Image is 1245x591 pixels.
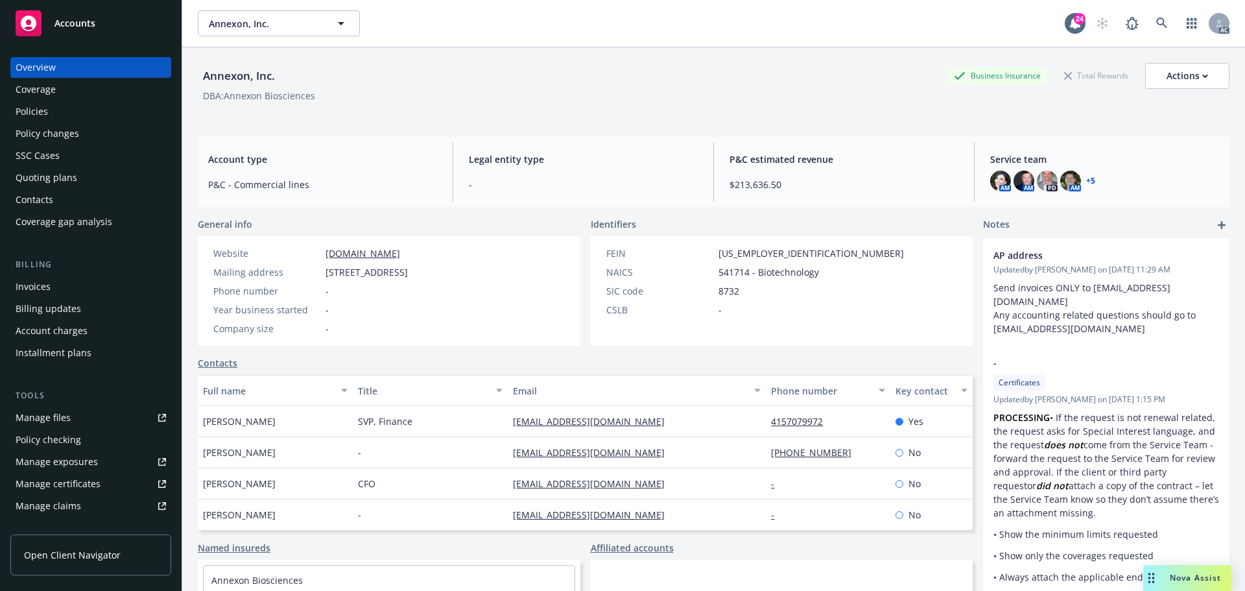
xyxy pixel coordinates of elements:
div: SIC code [606,284,713,298]
img: photo [990,171,1011,191]
span: [STREET_ADDRESS] [326,265,408,279]
div: CSLB [606,303,713,317]
a: [EMAIL_ADDRESS][DOMAIN_NAME] [513,509,675,521]
div: Manage BORs [16,518,77,538]
span: No [908,508,921,522]
img: photo [1060,171,1081,191]
img: photo [1014,171,1034,191]
span: - [358,508,361,522]
div: Company size [213,322,320,335]
span: P&C estimated revenue [729,152,958,166]
a: [EMAIL_ADDRESS][DOMAIN_NAME] [513,477,675,490]
div: Tools [10,389,171,402]
button: Full name [198,375,353,406]
span: Manage exposures [10,452,171,472]
span: No [908,477,921,490]
a: [DOMAIN_NAME] [326,247,400,259]
div: Key contact [895,384,953,398]
div: Title [358,384,488,398]
div: Drag to move [1143,565,1159,591]
a: SSC Cases [10,145,171,166]
a: Manage files [10,407,171,428]
div: Installment plans [16,343,91,363]
a: Manage certificates [10,474,171,494]
button: Key contact [890,375,973,406]
span: Open Client Navigator [24,548,121,562]
span: SVP, Finance [358,415,412,428]
a: Switch app [1179,10,1205,36]
div: Coverage [16,79,56,100]
div: Manage files [16,407,71,428]
a: 4157079972 [771,415,833,428]
a: - [771,477,785,490]
div: Total Rewards [1058,67,1135,84]
span: [PERSON_NAME] [203,477,276,490]
div: Mailing address [213,265,320,279]
div: Business Insurance [947,67,1047,84]
a: Contacts [10,189,171,210]
a: Start snowing [1089,10,1115,36]
a: Coverage gap analysis [10,211,171,232]
a: +5 [1086,177,1095,185]
span: Identifiers [591,217,636,231]
div: NAICS [606,265,713,279]
div: Contacts [16,189,53,210]
span: No [908,446,921,459]
div: Coverage gap analysis [16,211,112,232]
div: FEIN [606,247,713,260]
p: Send invoices ONLY to [EMAIL_ADDRESS][DOMAIN_NAME] Any accounting related questions should go to ... [993,281,1219,335]
span: Certificates [999,377,1040,389]
div: Policies [16,101,48,122]
span: Nova Assist [1170,572,1221,583]
span: - [718,303,722,317]
a: Contacts [198,356,237,370]
span: - [358,446,361,459]
p: • Show only the coverages requested [993,549,1219,562]
p: • Show the minimum limits requested [993,527,1219,541]
div: AP addressUpdatedby [PERSON_NAME] on [DATE] 11:29 AMSend invoices ONLY to [EMAIL_ADDRESS][DOMAIN_... [983,238,1229,346]
a: Manage BORs [10,518,171,538]
div: Full name [203,384,333,398]
span: - [993,356,1185,370]
div: Billing [10,258,171,271]
a: Affiliated accounts [591,541,674,555]
div: Website [213,247,320,260]
div: Policy changes [16,123,79,144]
span: General info [198,217,252,231]
a: Manage claims [10,496,171,516]
button: Title [353,375,508,406]
a: Account charges [10,320,171,341]
a: [PHONE_NUMBER] [771,446,862,459]
a: Policies [10,101,171,122]
div: Account charges [16,320,88,341]
a: Annexon Biosciences [211,574,303,586]
span: CFO [358,477,375,490]
button: Phone number [766,375,890,406]
span: P&C - Commercial lines [208,178,437,191]
span: - [469,178,698,191]
div: Billing updates [16,298,81,319]
em: does not [1044,439,1084,451]
a: Search [1149,10,1175,36]
span: Updated by [PERSON_NAME] on [DATE] 1:15 PM [993,394,1219,405]
div: 24 [1074,13,1085,25]
div: Actions [1167,64,1208,88]
div: Manage certificates [16,474,101,494]
span: Service team [990,152,1219,166]
span: [PERSON_NAME] [203,508,276,522]
div: Invoices [16,276,51,297]
span: Legal entity type [469,152,698,166]
a: - [771,509,785,521]
p: • Always attach the applicable endorsements [993,570,1219,584]
p: • If the request is not renewal related, the request asks for Special Interest language, and the ... [993,411,1219,520]
span: [US_EMPLOYER_IDENTIFICATION_NUMBER] [718,247,904,260]
em: did not [1036,479,1069,492]
span: Accounts [54,18,95,29]
a: Policy checking [10,429,171,450]
span: Updated by [PERSON_NAME] on [DATE] 11:29 AM [993,264,1219,276]
a: add [1214,217,1229,233]
div: Overview [16,57,56,78]
span: [PERSON_NAME] [203,415,276,428]
span: Account type [208,152,437,166]
div: SSC Cases [16,145,60,166]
